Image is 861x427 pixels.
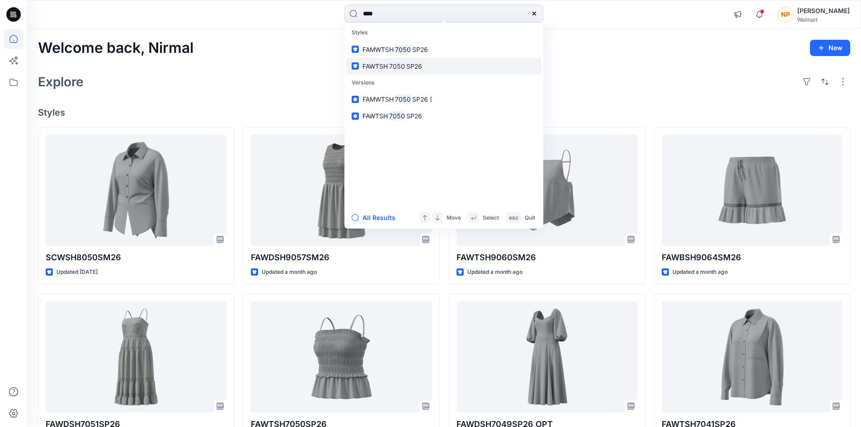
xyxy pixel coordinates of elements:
p: SCWSH8050SM26 [46,251,226,264]
a: FAWTSH7050SP26 [346,58,541,75]
p: Updated [DATE] [56,267,98,277]
span: FAMWTSH [362,95,394,103]
span: SP26 ( [412,95,432,103]
p: Move [447,213,461,223]
p: Quit [525,213,535,223]
p: Updated a month ago [467,267,522,277]
mark: 7050 [388,61,406,71]
p: Versions [346,75,541,91]
a: FAWTSH7050SP26 [346,108,541,124]
a: FAWBSH9064SM26 [662,135,842,246]
span: SP26 [406,62,422,70]
div: NP [777,6,794,23]
mark: 7050 [388,111,406,121]
p: Updated a month ago [673,267,728,277]
p: FAWTSH9060SM26 [456,251,637,264]
a: FAMWTSH7050SP26 [346,41,541,58]
span: FAMWTSH [362,46,394,53]
p: Select [483,213,499,223]
div: Walmart [797,16,850,23]
h2: Welcome back, Nirmal [38,40,193,56]
mark: 7050 [394,94,412,104]
h2: Explore [38,75,84,89]
span: FAWTSH [362,112,388,120]
span: SP26 [412,46,428,53]
p: Updated a month ago [262,267,317,277]
a: FAWDSH7049SP26 OPT [456,301,637,413]
a: FAWDSH7051SP26 [46,301,226,413]
a: FAWTSH9060SM26 [456,135,637,246]
h4: Styles [38,107,850,118]
a: FAMWTSH7050SP26 ( [346,91,541,108]
p: FAWBSH9064SM26 [662,251,842,264]
mark: 7050 [394,44,412,55]
a: SCWSH8050SM26 [46,135,226,246]
a: FAWTSH7041SP26 [662,301,842,413]
div: [PERSON_NAME] [797,5,850,16]
span: SP26 [406,112,422,120]
a: FAWDSH9057SM26 [251,135,432,246]
button: All Results [352,212,401,223]
p: FAWDSH9057SM26 [251,251,432,264]
span: FAWTSH [362,62,388,70]
p: esc [509,213,518,223]
a: FAWTSH7050SP26 [251,301,432,413]
button: New [810,40,850,56]
p: Styles [346,24,541,41]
